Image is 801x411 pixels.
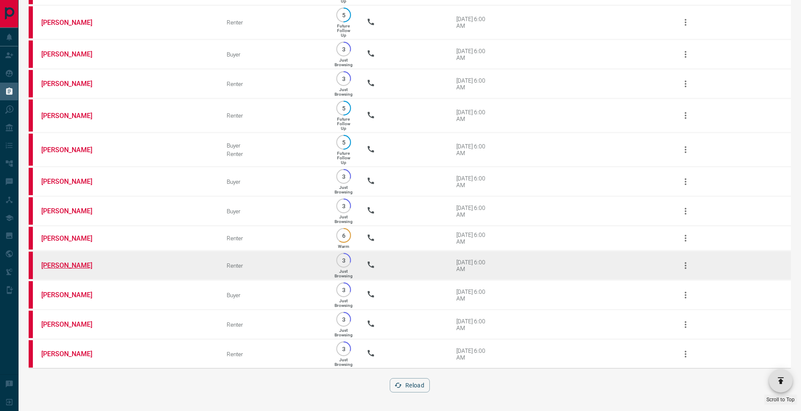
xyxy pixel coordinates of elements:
p: 3 [340,287,347,293]
p: 5 [340,139,347,145]
div: property.ca [29,281,33,309]
p: Just Browsing [335,87,353,97]
a: [PERSON_NAME] [41,291,104,299]
p: Warm [338,244,349,249]
div: property.ca [29,168,33,195]
a: [PERSON_NAME] [41,207,104,215]
a: [PERSON_NAME] [41,19,104,27]
div: property.ca [29,197,33,225]
div: property.ca [29,40,33,68]
p: 5 [340,105,347,111]
div: [DATE] 6:00 AM [456,143,492,156]
p: Future Follow Up [337,24,350,38]
p: Just Browsing [335,58,353,67]
div: [DATE] 6:00 AM [456,288,492,302]
div: property.ca [29,227,33,250]
span: Scroll to Top [766,397,795,403]
div: Buyer [227,142,321,149]
div: Renter [227,235,321,242]
div: Renter [227,150,321,157]
p: Just Browsing [335,185,353,194]
p: Just Browsing [335,357,353,367]
div: property.ca [29,340,33,368]
button: Reload [390,378,430,392]
a: [PERSON_NAME] [41,112,104,120]
div: [DATE] 6:00 AM [456,16,492,29]
a: [PERSON_NAME] [41,234,104,242]
div: [DATE] 6:00 AM [456,109,492,122]
div: [DATE] 6:00 AM [456,77,492,91]
a: [PERSON_NAME] [41,320,104,328]
div: Buyer [227,178,321,185]
p: 3 [340,46,347,52]
div: Buyer [227,208,321,215]
div: Renter [227,81,321,87]
div: Renter [227,351,321,357]
div: property.ca [29,70,33,97]
div: property.ca [29,134,33,166]
p: 3 [340,257,347,263]
a: [PERSON_NAME] [41,177,104,185]
a: [PERSON_NAME] [41,80,104,88]
p: 3 [340,75,347,82]
div: Renter [227,321,321,328]
div: [DATE] 6:00 AM [456,318,492,331]
div: property.ca [29,6,33,38]
a: [PERSON_NAME] [41,350,104,358]
p: Just Browsing [335,298,353,308]
p: 3 [340,316,347,322]
p: Just Browsing [335,328,353,337]
a: [PERSON_NAME] [41,50,104,58]
p: 3 [340,173,347,180]
div: [DATE] 6:00 AM [456,259,492,272]
div: [DATE] 6:00 AM [456,48,492,61]
a: [PERSON_NAME] [41,261,104,269]
div: Buyer [227,51,321,58]
div: Renter [227,262,321,269]
div: property.ca [29,252,33,279]
div: property.ca [29,99,33,132]
p: Just Browsing [335,215,353,224]
div: [DATE] 6:00 AM [456,231,492,245]
p: Future Follow Up [337,117,350,131]
p: 3 [340,203,347,209]
div: Renter [227,19,321,26]
div: property.ca [29,311,33,338]
p: Just Browsing [335,269,353,278]
div: [DATE] 6:00 AM [456,175,492,188]
div: Buyer [227,292,321,298]
p: 3 [340,346,347,352]
p: 5 [340,12,347,18]
a: [PERSON_NAME] [41,146,104,154]
p: Future Follow Up [337,151,350,165]
p: 6 [340,232,347,239]
div: [DATE] 6:00 AM [456,347,492,361]
div: [DATE] 6:00 AM [456,204,492,218]
div: Renter [227,112,321,119]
